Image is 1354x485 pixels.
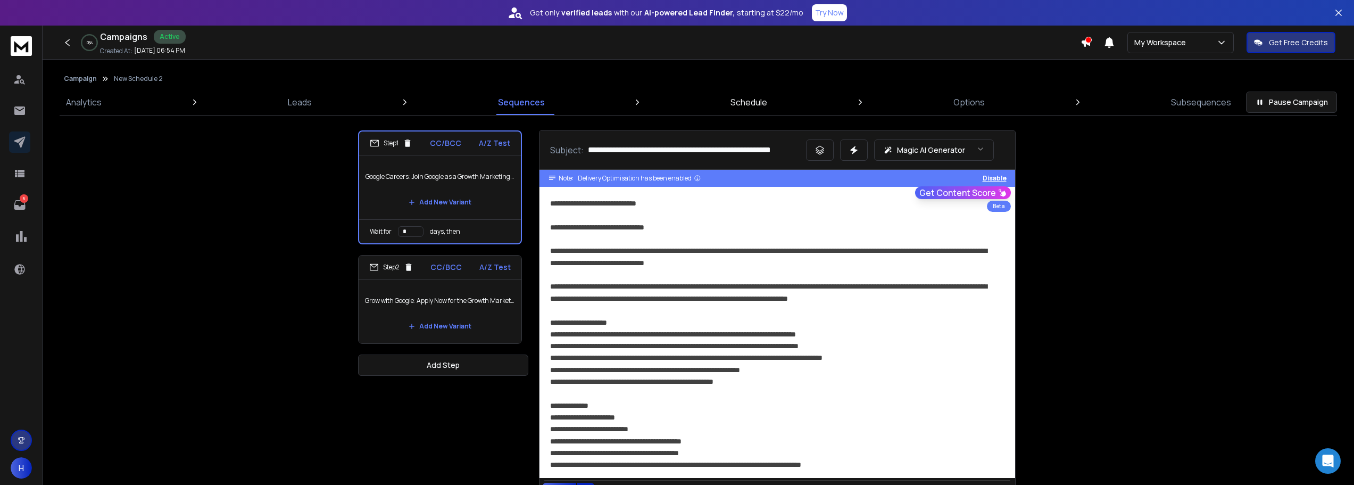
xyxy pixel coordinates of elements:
[11,36,32,56] img: logo
[134,46,185,55] p: [DATE] 06:54 PM
[644,7,735,18] strong: AI-powered Lead Finder,
[1247,32,1335,53] button: Get Free Credits
[1134,37,1190,48] p: My Workspace
[365,286,515,316] p: Grow with Google: Apply Now for the Growth Marketing Manager Role
[366,162,514,192] p: Google Careers: Join Google as a Growth Marketing Manager
[897,145,965,155] p: Magic AI Generator
[1269,37,1328,48] p: Get Free Credits
[11,457,32,479] button: H
[724,89,774,115] a: Schedule
[479,262,511,273] p: A/Z Test
[400,192,480,213] button: Add New Variant
[578,174,701,183] div: Delivery Optimisation has been enabled
[9,194,30,216] a: 5
[20,194,28,203] p: 5
[874,139,994,161] button: Magic AI Generator
[1246,92,1337,113] button: Pause Campaign
[530,7,803,18] p: Get only with our starting at $22/mo
[1315,448,1341,474] div: Open Intercom Messenger
[561,7,612,18] strong: verified leads
[358,355,528,376] button: Add Step
[1165,89,1237,115] a: Subsequences
[812,4,847,21] button: Try Now
[358,130,522,244] li: Step1CC/BCCA/Z TestGoogle Careers: Join Google as a Growth Marketing ManagerAdd New VariantWait f...
[815,7,844,18] p: Try Now
[370,138,412,148] div: Step 1
[87,39,93,46] p: 0 %
[430,138,461,149] p: CC/BCC
[114,75,163,83] p: New Schedule 2
[987,201,1011,212] div: Beta
[983,174,1007,183] button: Disable
[66,96,102,109] p: Analytics
[915,186,1011,199] button: Get Content Score
[358,255,522,344] li: Step2CC/BCCA/Z TestGrow with Google: Apply Now for the Growth Marketing Manager RoleAdd New Variant
[400,316,480,337] button: Add New Variant
[288,96,312,109] p: Leads
[479,138,510,149] p: A/Z Test
[370,227,392,236] p: Wait for
[64,75,97,83] button: Campaign
[492,89,551,115] a: Sequences
[730,96,767,109] p: Schedule
[550,144,584,157] p: Subject:
[1171,96,1231,109] p: Subsequences
[154,30,186,44] div: Active
[369,262,413,272] div: Step 2
[281,89,318,115] a: Leads
[430,227,460,236] p: days, then
[100,30,147,43] h1: Campaigns
[947,89,991,115] a: Options
[559,174,574,183] span: Note:
[498,96,545,109] p: Sequences
[100,47,132,55] p: Created At:
[953,96,985,109] p: Options
[60,89,108,115] a: Analytics
[430,262,462,273] p: CC/BCC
